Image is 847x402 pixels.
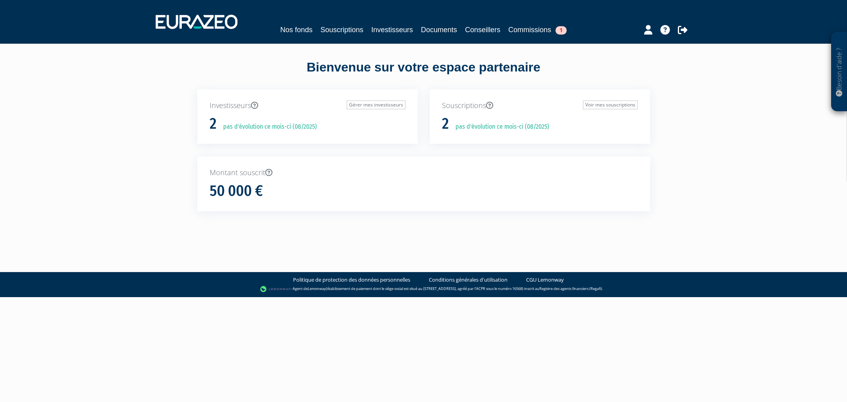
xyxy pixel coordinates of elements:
p: Souscriptions [442,100,638,111]
img: logo-lemonway.png [260,285,291,293]
p: Investisseurs [210,100,405,111]
a: Investisseurs [371,24,413,35]
div: - Agent de (établissement de paiement dont le siège social est situé au [STREET_ADDRESS], agréé p... [8,285,839,293]
p: Montant souscrit [210,168,638,178]
a: CGU Lemonway [526,276,564,284]
a: Gérer mes investisseurs [347,100,405,109]
p: pas d'évolution ce mois-ci (08/2025) [450,122,549,131]
h1: 2 [442,116,449,132]
p: Besoin d'aide ? [835,36,844,108]
a: Commissions1 [508,24,567,35]
p: pas d'évolution ce mois-ci (08/2025) [218,122,317,131]
h1: 2 [210,116,216,132]
a: Voir mes souscriptions [583,100,638,109]
h1: 50 000 € [210,183,263,199]
div: Bienvenue sur votre espace partenaire [191,58,656,89]
a: Nos fonds [280,24,313,35]
span: 1 [556,26,567,35]
a: Politique de protection des données personnelles [293,276,410,284]
a: Conseillers [465,24,500,35]
a: Lemonway [308,286,326,291]
a: Conditions générales d'utilisation [429,276,507,284]
a: Souscriptions [320,24,363,35]
a: Documents [421,24,457,35]
a: Registre des agents financiers (Regafi) [539,286,602,291]
img: 1732889491-logotype_eurazeo_blanc_rvb.png [156,15,237,29]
